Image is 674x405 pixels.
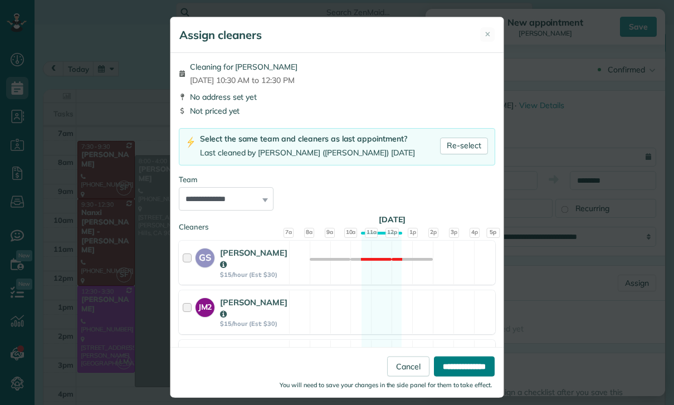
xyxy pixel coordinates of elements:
[200,133,415,145] div: Select the same team and cleaners as last appointment?
[220,320,287,328] strong: $15/hour (Est: $30)
[186,136,196,148] img: lightning-bolt-icon-94e5364df696ac2de96d3a42b8a9ff6ba979493684c50e6bbbcda72601fa0d29.png
[196,298,214,313] strong: JM2
[220,271,287,279] strong: $15/hour (Est: $30)
[220,347,287,369] strong: [PERSON_NAME]
[485,29,491,40] span: ✕
[440,138,488,154] a: Re-select
[179,105,495,116] div: Not priced yet
[179,222,495,225] div: Cleaners
[179,27,262,43] h5: Assign cleaners
[179,91,495,103] div: No address set yet
[220,247,287,270] strong: [PERSON_NAME]
[220,297,287,319] strong: [PERSON_NAME]
[179,174,495,185] div: Team
[190,75,297,86] span: [DATE] 10:30 AM to 12:30 PM
[387,357,429,377] a: Cancel
[190,61,297,72] span: Cleaning for [PERSON_NAME]
[280,381,492,389] small: You will need to save your changes in the side panel for them to take effect.
[200,147,415,159] div: Last cleaned by [PERSON_NAME] ([PERSON_NAME]) [DATE]
[196,248,214,264] strong: GS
